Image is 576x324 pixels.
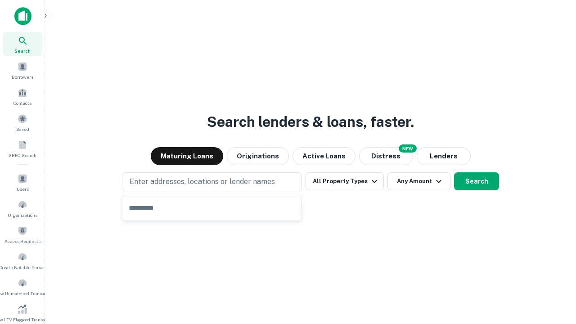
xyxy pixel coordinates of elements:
[3,170,42,194] a: Users
[3,196,42,220] a: Organizations
[359,147,413,165] button: Search distressed loans with lien and other non-mortgage details.
[16,126,29,133] span: Saved
[8,211,37,219] span: Organizations
[227,147,289,165] button: Originations
[387,172,450,190] button: Any Amount
[207,111,414,133] h3: Search lenders & loans, faster.
[4,238,40,245] span: Access Requests
[292,147,355,165] button: Active Loans
[151,147,223,165] button: Maturing Loans
[14,7,31,25] img: capitalize-icon.png
[17,185,29,193] span: Users
[14,47,31,54] span: Search
[3,58,42,82] a: Borrowers
[3,274,42,299] a: Review Unmatched Transactions
[3,84,42,108] a: Contacts
[417,147,471,165] button: Lenders
[122,172,302,191] button: Enter addresses, locations or lender names
[130,176,275,187] p: Enter addresses, locations or lender names
[13,99,31,107] span: Contacts
[306,172,384,190] button: All Property Types
[12,73,33,81] span: Borrowers
[531,252,576,295] iframe: Chat Widget
[399,144,417,153] div: NEW
[454,172,499,190] button: Search
[3,222,42,247] a: Access Requests
[3,32,42,56] a: Search
[3,248,42,273] a: Create Notable Person
[9,152,36,159] span: SREO Search
[3,136,42,161] a: SREO Search
[3,110,42,135] a: Saved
